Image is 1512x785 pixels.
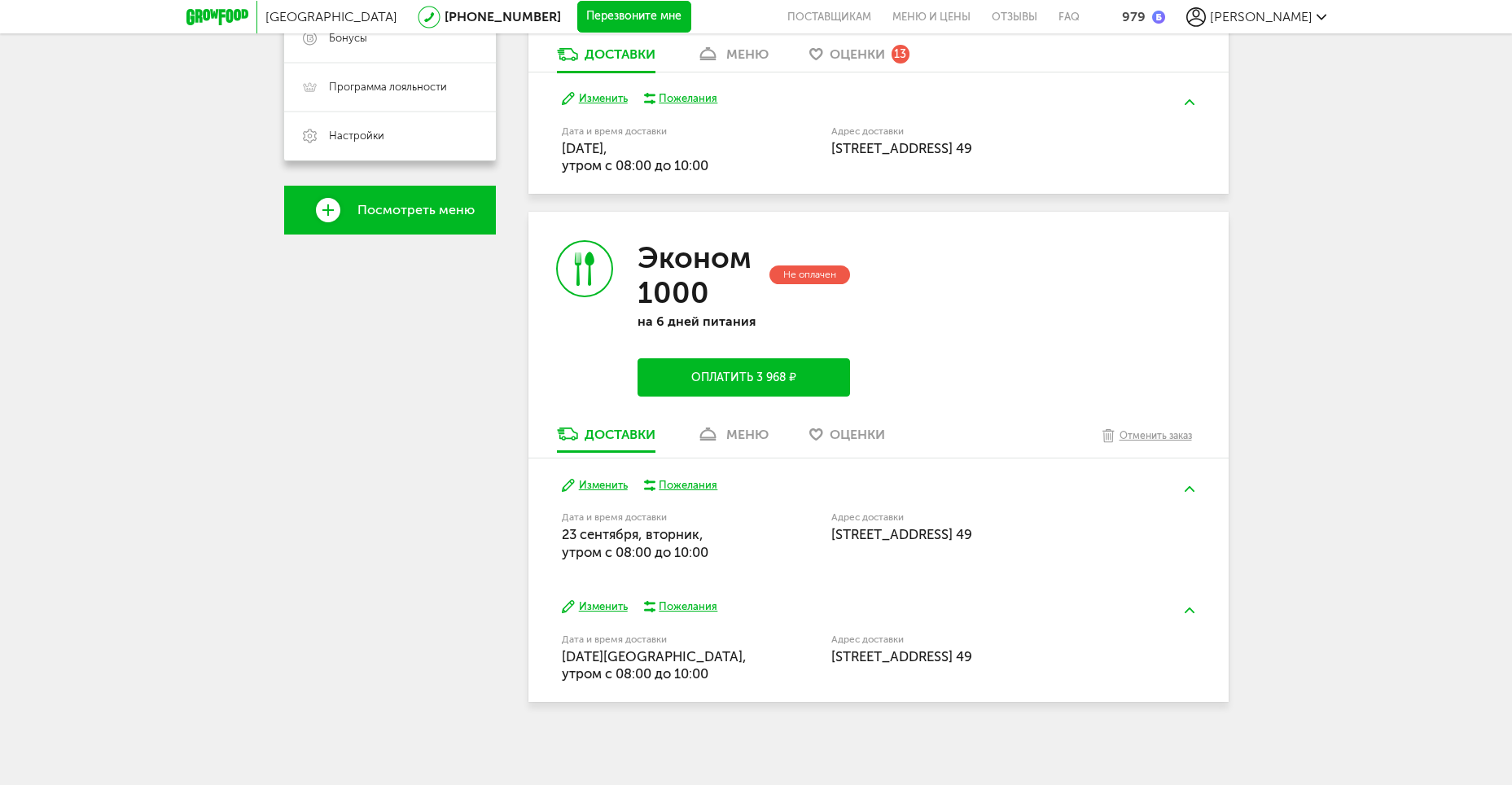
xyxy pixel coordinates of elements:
span: Посмотреть меню [357,203,475,217]
a: меню [688,46,777,72]
button: Оплатить 3 968 ₽ [638,358,849,397]
a: Настройки [284,112,496,160]
span: [STREET_ADDRESS] 49 [831,648,972,664]
p: на 6 дней питания [638,314,849,329]
a: Оценки 13 [801,46,918,72]
button: Перезвоните мне [577,1,691,33]
button: Изменить [562,91,628,107]
div: Доставки [585,46,655,62]
span: [DATE][GEOGRAPHIC_DATA], утром c 08:00 до 10:00 [562,648,747,682]
div: Отменить заказ [1120,428,1192,444]
a: Оценки [801,425,893,451]
label: Адрес доставки [831,127,1135,136]
span: [GEOGRAPHIC_DATA] [265,9,397,24]
div: Не оплачен [769,265,850,284]
a: меню [688,425,777,451]
span: [PERSON_NAME] [1210,9,1313,24]
button: Отменить заказ [1094,425,1200,458]
span: Оценки [830,46,885,62]
span: 23 сентября, вторник, утром c 08:00 до 10:00 [562,526,708,559]
div: меню [726,46,769,62]
span: Бонусы [329,31,367,46]
button: Пожелания [644,91,718,106]
span: [STREET_ADDRESS] 49 [831,526,972,542]
a: Доставки [549,425,664,451]
img: arrow-up-green.5eb5f82.svg [1185,99,1194,105]
span: Оценки [830,427,885,442]
div: Пожелания [659,478,717,493]
button: Изменить [562,599,628,615]
div: Доставки [585,427,655,442]
span: [STREET_ADDRESS] 49 [831,140,972,156]
h3: Эконом 1000 [638,240,765,310]
div: Пожелания [659,91,717,106]
div: 13 [892,45,909,63]
a: Бонусы [284,14,496,63]
img: arrow-up-green.5eb5f82.svg [1185,486,1194,492]
a: Программа лояльности [284,63,496,112]
div: 979 [1122,9,1146,24]
a: Посмотреть меню [284,186,496,235]
span: Настройки [329,129,384,143]
label: Дата и время доставки [562,513,748,522]
label: Дата и время доставки [562,635,748,644]
div: меню [726,427,769,442]
button: Пожелания [644,599,718,614]
button: Пожелания [644,478,718,493]
label: Дата и время доставки [562,127,748,136]
button: Изменить [562,478,628,493]
a: [PHONE_NUMBER] [445,9,561,24]
a: Доставки [549,46,664,72]
label: Адрес доставки [831,635,1135,644]
span: Программа лояльности [329,80,447,94]
span: [DATE], утром c 08:00 до 10:00 [562,140,708,173]
img: arrow-up-green.5eb5f82.svg [1185,607,1194,613]
label: Адрес доставки [831,513,1135,522]
div: Пожелания [659,599,717,614]
img: bonus_b.cdccf46.png [1152,11,1165,24]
